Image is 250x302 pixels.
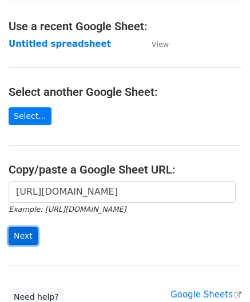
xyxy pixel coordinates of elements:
[170,289,241,300] a: Google Sheets
[9,85,241,99] h4: Select another Google Sheet:
[9,227,38,245] input: Next
[9,107,51,125] a: Select...
[9,39,111,49] a: Untitled spreadsheet
[9,181,236,203] input: Paste your Google Sheet URL here
[9,205,126,214] small: Example: [URL][DOMAIN_NAME]
[140,39,169,49] a: View
[152,40,169,49] small: View
[9,19,241,33] h4: Use a recent Google Sheet:
[9,163,241,176] h4: Copy/paste a Google Sheet URL:
[193,247,250,302] iframe: Chat Widget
